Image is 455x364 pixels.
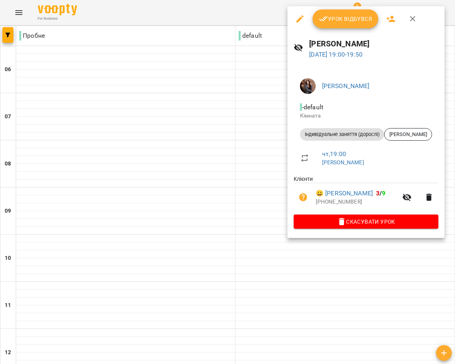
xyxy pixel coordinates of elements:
[382,189,386,197] span: 9
[322,159,364,165] a: [PERSON_NAME]
[313,9,379,28] button: Урок відбувся
[385,131,432,138] span: [PERSON_NAME]
[316,198,398,206] p: [PHONE_NUMBER]
[322,82,370,90] a: [PERSON_NAME]
[300,112,432,120] p: Кімната
[300,103,325,111] span: - default
[309,51,363,58] a: [DATE] 19:00-19:50
[300,78,316,94] img: 6c17d95c07e6703404428ddbc75e5e60.jpg
[322,150,346,158] a: чт , 19:00
[300,131,384,138] span: Індивідуальне заняття (дорослі)
[309,38,438,50] h6: [PERSON_NAME]
[294,188,313,207] button: Візит ще не сплачено. Додати оплату?
[376,189,385,197] b: /
[384,128,432,141] div: [PERSON_NAME]
[319,14,372,24] span: Урок відбувся
[376,189,379,197] span: 3
[294,215,438,229] button: Скасувати Урок
[294,175,438,214] ul: Клієнти
[316,189,373,198] a: 😀 [PERSON_NAME]
[300,217,432,226] span: Скасувати Урок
